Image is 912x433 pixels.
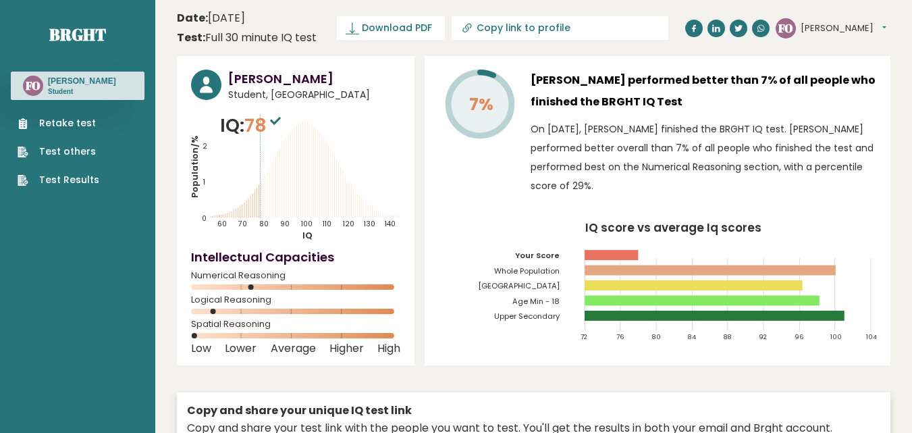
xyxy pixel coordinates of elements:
tspan: 76 [616,332,624,341]
span: Spatial Reasoning [191,322,400,327]
span: Student, [GEOGRAPHIC_DATA] [228,88,400,102]
time: [DATE] [177,10,245,26]
tspan: 70 [238,219,248,229]
tspan: Your Score [515,250,560,261]
span: Logical Reasoning [191,297,400,303]
tspan: 110 [323,219,332,229]
p: IQ: [220,112,284,139]
h3: [PERSON_NAME] [228,70,400,88]
h4: Intellectual Capacities [191,248,400,266]
tspan: 80 [652,332,661,341]
h3: [PERSON_NAME] performed better than 7% of all people who finished the BRGHT IQ Test [531,70,876,113]
span: Lower [225,346,257,351]
tspan: [GEOGRAPHIC_DATA] [478,280,560,291]
a: Retake test [18,116,99,130]
span: Low [191,346,211,351]
span: Higher [329,346,364,351]
tspan: 120 [344,219,355,229]
p: On [DATE], [PERSON_NAME] finished the BRGHT IQ test. [PERSON_NAME] performed better overall than ... [531,120,876,195]
b: Date: [177,10,208,26]
tspan: Age Min - 18 [512,296,560,307]
a: Test Results [18,173,99,187]
a: Download PDF [337,16,445,40]
tspan: 84 [688,332,696,341]
tspan: 88 [724,332,732,341]
h3: [PERSON_NAME] [48,76,116,86]
tspan: 140 [385,219,396,229]
text: FO [26,78,41,93]
span: High [377,346,400,351]
tspan: 72 [581,332,587,341]
tspan: 2 [203,141,207,151]
span: Numerical Reasoning [191,273,400,278]
tspan: IQ score vs average Iq scores [585,220,761,236]
tspan: 60 [217,219,227,229]
div: Full 30 minute IQ test [177,30,317,46]
tspan: 80 [260,219,269,229]
span: Download PDF [362,21,432,35]
text: FO [778,20,793,35]
p: Student [48,87,116,97]
tspan: Whole Population [494,265,560,276]
tspan: 100 [830,332,842,341]
span: 78 [244,113,284,138]
button: [PERSON_NAME] [801,22,886,35]
tspan: 90 [280,219,290,229]
tspan: IQ [303,230,313,241]
div: Copy and share your unique IQ test link [187,403,880,419]
tspan: 104 [866,332,877,341]
tspan: 130 [364,219,375,229]
tspan: 0 [202,214,207,224]
tspan: Upper Secondary [494,311,560,322]
a: Brght [49,24,106,45]
a: Test others [18,145,99,159]
tspan: Population/% [189,136,200,198]
tspan: 96 [795,332,805,341]
tspan: 7% [469,93,493,116]
tspan: 92 [759,332,768,341]
tspan: 100 [302,219,313,229]
span: Average [271,346,316,351]
tspan: 1 [203,177,205,187]
b: Test: [177,30,205,45]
